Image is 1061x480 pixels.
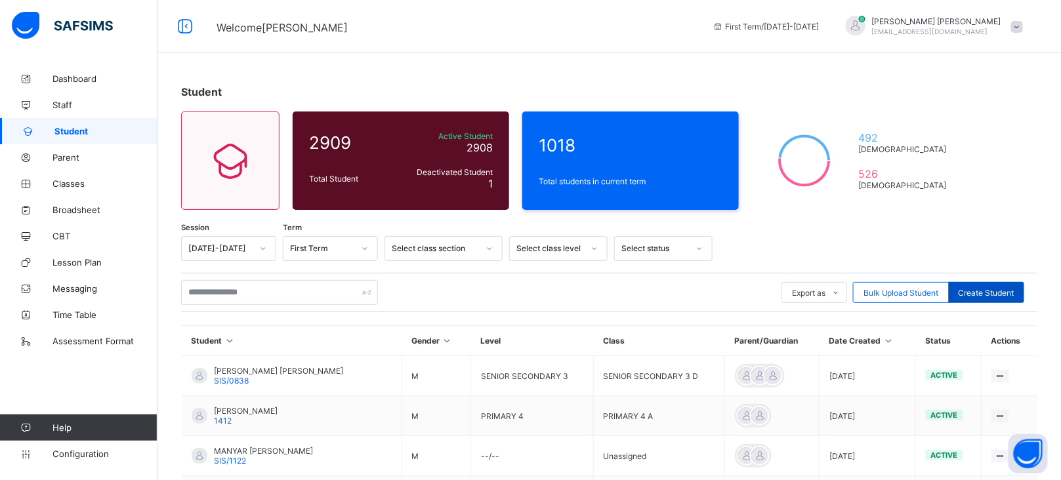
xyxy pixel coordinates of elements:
[214,456,246,466] span: SIS/1122
[217,21,348,34] span: Welcome [PERSON_NAME]
[471,396,594,436] td: PRIMARY 4
[539,176,722,186] span: Total students in current term
[181,223,209,232] span: Session
[290,244,354,254] div: First Term
[959,288,1014,298] span: Create Student
[54,126,157,136] span: Student
[724,326,819,356] th: Parent/Guardian
[872,28,988,35] span: [EMAIL_ADDRESS][DOMAIN_NAME]
[858,180,952,190] span: [DEMOGRAPHIC_DATA]
[52,100,157,110] span: Staff
[621,244,688,254] div: Select status
[402,396,471,436] td: M
[52,205,157,215] span: Broadsheet
[593,326,724,356] th: Class
[283,223,302,232] span: Term
[931,450,958,460] span: active
[52,231,157,241] span: CBT
[1009,434,1048,473] button: Open asap
[713,22,820,31] span: session/term information
[402,326,471,356] th: Gender
[982,326,1037,356] th: Actions
[52,422,157,433] span: Help
[539,135,722,155] span: 1018
[471,436,594,476] td: --/--
[306,170,396,187] div: Total Student
[915,326,981,356] th: Status
[214,406,278,416] span: [PERSON_NAME]
[883,336,894,346] i: Sort in Ascending Order
[52,73,157,84] span: Dashboard
[931,410,958,420] span: active
[52,152,157,163] span: Parent
[471,356,594,396] td: SENIOR SECONDARY 3
[392,244,478,254] div: Select class section
[516,244,583,254] div: Select class level
[863,288,939,298] span: Bulk Upload Student
[593,396,724,436] td: PRIMARY 4 A
[52,283,157,294] span: Messaging
[188,244,252,254] div: [DATE]-[DATE]
[214,376,249,386] span: SIS/0838
[214,416,232,426] span: 1412
[820,356,916,396] td: [DATE]
[931,370,958,380] span: active
[52,178,157,189] span: Classes
[858,144,952,154] span: [DEMOGRAPHIC_DATA]
[858,131,952,144] span: 492
[214,366,343,376] span: [PERSON_NAME] [PERSON_NAME]
[214,446,313,456] span: MANYAR [PERSON_NAME]
[309,132,393,153] span: 2909
[224,336,236,346] i: Sort in Ascending Order
[471,326,594,356] th: Level
[467,141,493,154] span: 2908
[400,131,493,141] span: Active Student
[52,310,157,320] span: Time Table
[872,16,1001,26] span: [PERSON_NAME] [PERSON_NAME]
[442,336,453,346] i: Sort in Ascending Order
[593,436,724,476] td: Unassigned
[52,336,157,346] span: Assessment Format
[833,16,1030,37] div: JEREMIAHBENJAMIN
[820,396,916,436] td: [DATE]
[593,356,724,396] td: SENIOR SECONDARY 3 D
[52,257,157,268] span: Lesson Plan
[488,177,493,190] span: 1
[402,356,471,396] td: M
[820,326,916,356] th: Date Created
[792,288,825,298] span: Export as
[820,436,916,476] td: [DATE]
[402,436,471,476] td: M
[52,449,157,459] span: Configuration
[12,12,113,39] img: safsims
[182,326,402,356] th: Student
[181,85,222,98] span: Student
[400,167,493,177] span: Deactivated Student
[858,167,952,180] span: 526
